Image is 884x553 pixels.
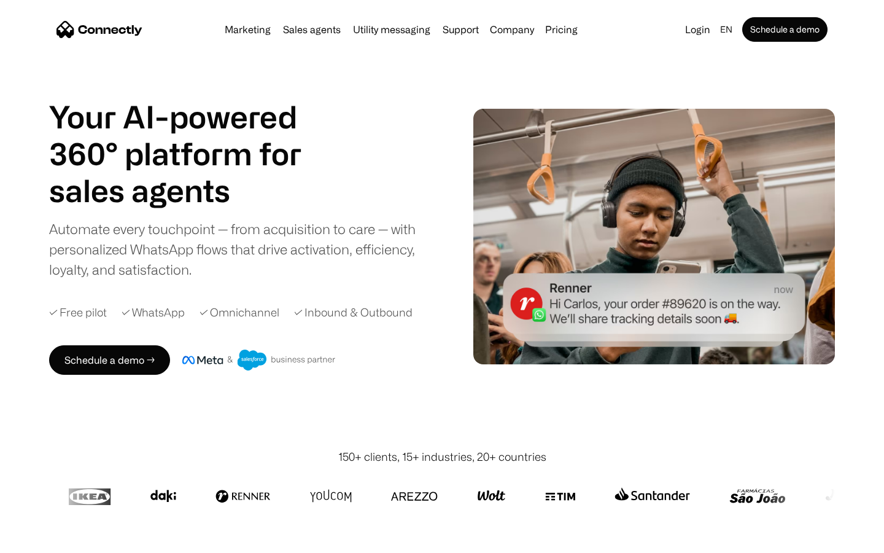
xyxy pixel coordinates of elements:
[438,25,484,34] a: Support
[49,172,331,209] h1: sales agents
[25,531,74,549] ul: Language list
[49,304,107,321] div: ✓ Free pilot
[720,21,732,38] div: en
[49,345,170,375] a: Schedule a demo →
[338,449,546,465] div: 150+ clients, 15+ industries, 20+ countries
[540,25,583,34] a: Pricing
[490,21,534,38] div: Company
[122,304,185,321] div: ✓ WhatsApp
[278,25,346,34] a: Sales agents
[49,219,436,280] div: Automate every touchpoint — from acquisition to care — with personalized WhatsApp flows that driv...
[348,25,435,34] a: Utility messaging
[742,17,828,42] a: Schedule a demo
[12,530,74,549] aside: Language selected: English
[220,25,276,34] a: Marketing
[49,98,331,172] h1: Your AI-powered 360° platform for
[680,21,715,38] a: Login
[182,350,336,371] img: Meta and Salesforce business partner badge.
[200,304,279,321] div: ✓ Omnichannel
[294,304,413,321] div: ✓ Inbound & Outbound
